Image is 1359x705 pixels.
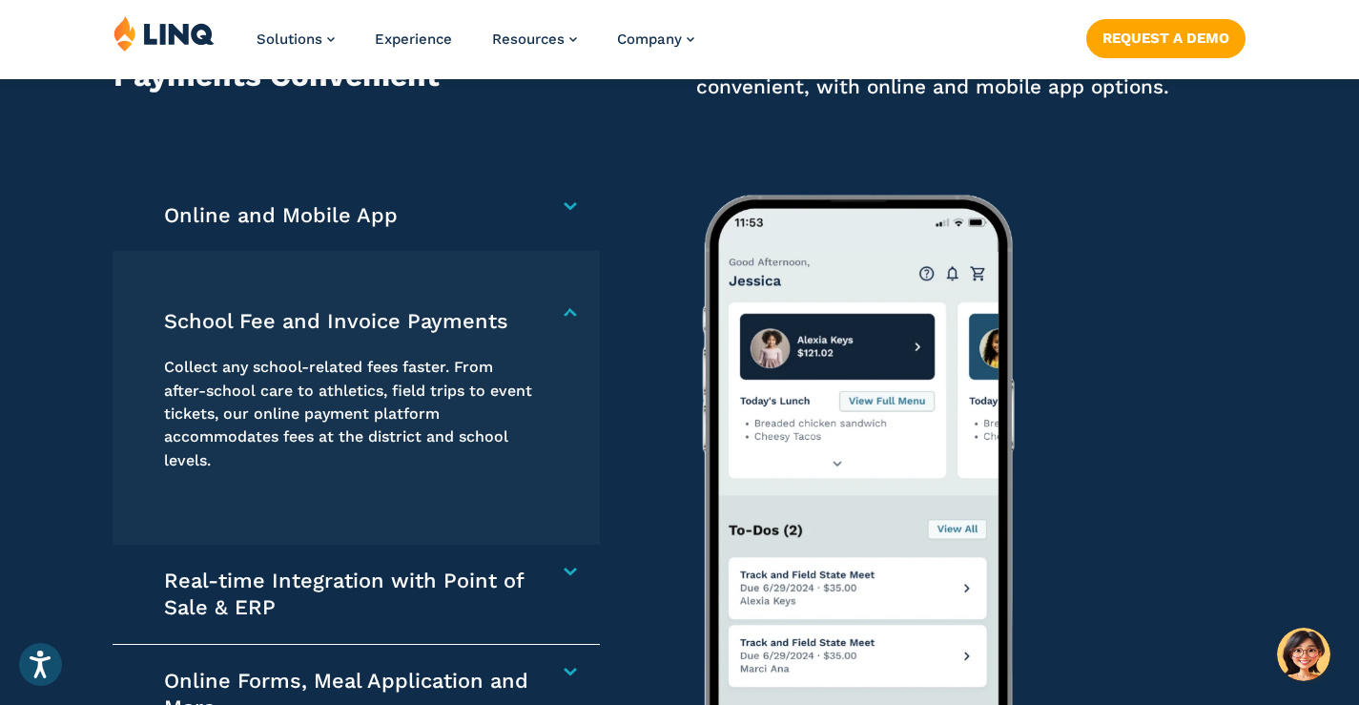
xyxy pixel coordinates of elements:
h4: Real-time Integration with Point of Sale & ERP [164,568,533,621]
a: Company [617,31,694,48]
h4: Online and Mobile App [164,202,533,229]
a: Experience [375,31,452,48]
span: Resources [492,31,565,48]
img: LINQ | K‑12 Software [113,15,215,52]
nav: Button Navigation [1086,15,1246,57]
span: Solutions [257,31,322,48]
a: Solutions [257,31,335,48]
h4: School Fee and Invoice Payments [164,308,533,335]
a: Resources [492,31,577,48]
a: Request a Demo [1086,19,1246,57]
span: Company [617,31,682,48]
nav: Primary Navigation [257,15,694,78]
p: Collect any school-related fees faster. From after-school care to athletics, field trips to event... [164,356,533,472]
button: Hello, have a question? Let’s chat. [1277,628,1330,681]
